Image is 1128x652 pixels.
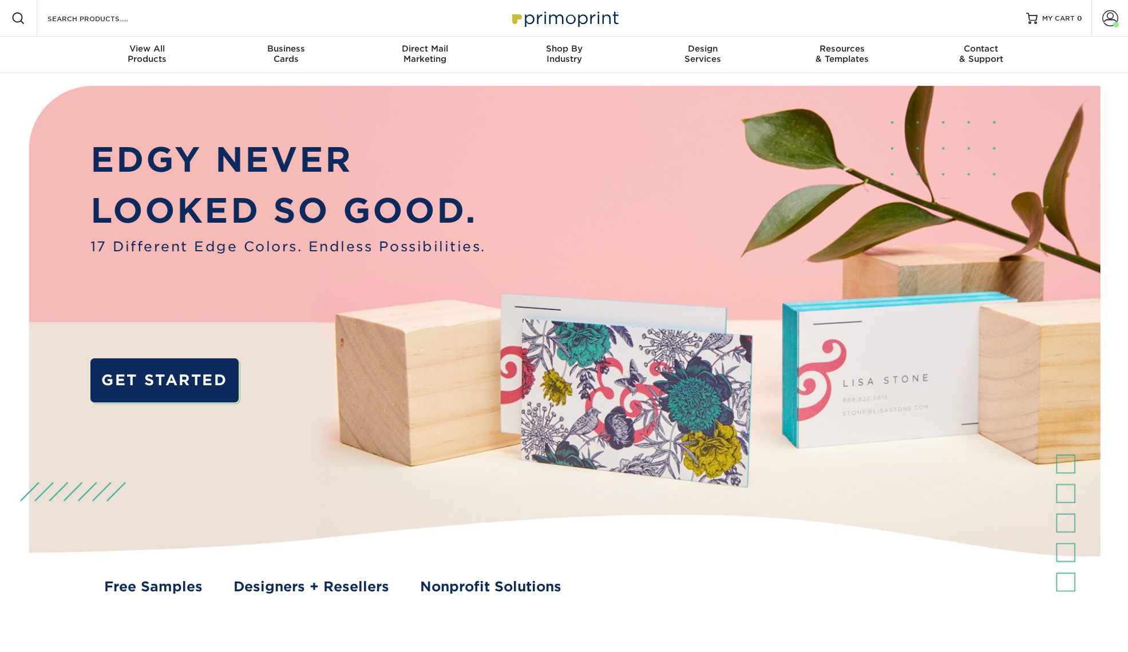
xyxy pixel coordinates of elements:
a: Contact& Support [912,37,1051,73]
p: EDGY NEVER [90,135,486,185]
div: & Templates [773,44,912,64]
a: View AllProducts [78,37,217,73]
div: Services [634,44,773,64]
a: Nonprofit Solutions [420,576,561,596]
span: Resources [773,44,912,54]
span: 17 Different Edge Colors. Endless Possibilities. [90,236,486,256]
a: Resources& Templates [773,37,912,73]
span: Direct Mail [355,44,494,54]
a: DesignServices [634,37,773,73]
span: Design [634,44,773,54]
a: GET STARTED [90,358,239,403]
span: MY CART [1042,14,1075,23]
span: 0 [1077,14,1082,22]
span: View All [78,44,217,54]
div: Cards [216,44,355,64]
span: Business [216,44,355,54]
a: Designers + Resellers [233,576,389,596]
div: Products [78,44,217,64]
span: Shop By [494,44,634,54]
span: Contact [912,44,1051,54]
div: Industry [494,44,634,64]
a: Direct MailMarketing [355,37,494,73]
img: Primoprint [507,6,622,30]
div: Marketing [355,44,494,64]
a: Free Samples [104,576,203,596]
div: & Support [912,44,1051,64]
a: BusinessCards [216,37,355,73]
input: SEARCH PRODUCTS..... [46,11,158,25]
p: LOOKED SO GOOD. [90,185,486,236]
a: Shop ByIndustry [494,37,634,73]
